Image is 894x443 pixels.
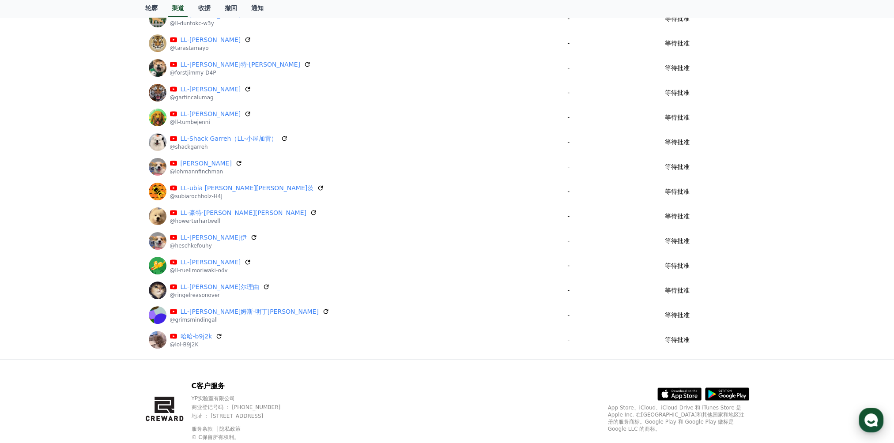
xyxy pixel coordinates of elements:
[535,335,602,345] p: -
[665,187,690,196] p: 等待批准
[170,292,270,299] p: @ringelreasonover
[665,138,690,147] p: 等待批准
[535,212,602,221] p: -
[170,218,317,225] p: @howerterhartwell
[149,34,166,52] img: LL-塔拉斯·塔马约
[251,4,264,11] font: 通知
[665,14,690,23] p: 等待批准
[181,60,300,69] a: LL-[PERSON_NAME]特·[PERSON_NAME]
[23,293,38,300] span: Home
[192,404,298,411] p: 商业登记号码 ： [PHONE_NUMBER]
[149,232,166,250] img: LL-赫施克·福伊
[535,64,602,73] p: -
[535,39,602,48] p: -
[149,133,166,151] img: LL-Shack Garreh（LL-小屋加雷）
[181,184,314,193] a: LL-ubia [PERSON_NAME][PERSON_NAME]茨
[665,212,690,221] p: 等待批准
[181,159,232,168] a: [PERSON_NAME]
[170,316,329,323] p: @grimsmindingall
[665,261,690,270] p: 等待批准
[181,134,277,143] a: LL-Shack Garreh（LL-小屋加雷）
[170,69,311,76] p: @forstjimmy-D4P
[170,267,252,274] p: @ll-ruellmoriwaki-o4v
[73,293,99,300] span: Messages
[192,381,298,391] p: C客户服务
[192,426,219,432] a: 服务条款
[170,193,324,200] p: @subiarochholz-H4J
[665,64,690,73] p: 等待批准
[170,45,252,52] p: @tarastamayo
[149,59,166,77] img: LL-福斯特·吉米
[145,4,158,11] font: 轮廓
[665,311,690,320] p: 等待批准
[665,162,690,172] p: 等待批准
[170,119,252,126] p: @ll-tumbejenni
[535,138,602,147] p: -
[58,280,114,302] a: Messages
[665,335,690,345] p: 等待批准
[181,85,241,94] a: LL-[PERSON_NAME]
[181,258,241,267] a: LL-[PERSON_NAME]
[131,293,152,300] span: Settings
[149,84,166,101] img: LL-加廷·卡鲁马格
[665,88,690,98] p: 等待批准
[3,280,58,302] a: Home
[170,242,258,249] p: @heschkefouhy
[170,143,288,150] p: @shackgarreh
[665,286,690,295] p: 等待批准
[170,168,242,175] p: @lohmannfinchman
[181,233,247,242] a: LL-[PERSON_NAME]伊
[219,426,241,432] a: 隐私政策
[170,94,252,101] p: @gartincalumag
[535,311,602,320] p: -
[170,20,252,27] p: @ll-duntokc-w3y
[535,14,602,23] p: -
[198,4,211,11] font: 收据
[149,207,166,225] img: LL-豪特·哈特韦尔
[149,306,166,324] img: LL-格里姆斯·明丁格尔
[192,395,298,402] p: YP实验室有限公司
[149,109,166,126] img: LL-Tumbe 珍妮
[665,113,690,122] p: 等待批准
[181,307,319,316] a: LL-[PERSON_NAME]姆斯·明丁[PERSON_NAME]
[665,39,690,48] p: 等待批准
[149,158,166,176] img: LL-洛曼·芬奇曼
[149,183,166,200] img: LL-ubia 罗赫霍尔茨
[114,280,170,302] a: Settings
[608,404,749,432] p: App Store、iCloud、iCloud Drive 和 iTunes Store 是 Apple Inc. 在[GEOGRAPHIC_DATA]和其他国家和地区注册的服务商标。Googl...
[149,257,166,274] img: LL-Ruell Moriwaki
[665,237,690,246] p: 等待批准
[192,434,298,441] p: © C保留所有权利。
[172,4,184,11] font: 渠道
[149,10,166,27] img: LL-邓托 Kc
[181,332,212,341] a: 哈哈-b9j2k
[170,341,223,348] p: @lol-B9J2K
[535,261,602,270] p: -
[181,282,260,292] a: LL-[PERSON_NAME]尔理由
[181,109,241,119] a: LL-[PERSON_NAME]
[535,113,602,122] p: -
[535,286,602,295] p: -
[535,187,602,196] p: -
[181,208,306,218] a: LL-豪特·[PERSON_NAME][PERSON_NAME]
[149,331,166,349] img: 哈哈-b9j2k
[181,35,241,45] a: LL-[PERSON_NAME]
[149,282,166,299] img: LL-林格尔理由
[535,162,602,172] p: -
[535,88,602,98] p: -
[192,413,298,420] p: 地址 ： [STREET_ADDRESS]
[225,4,237,11] font: 撤回
[535,237,602,246] p: -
